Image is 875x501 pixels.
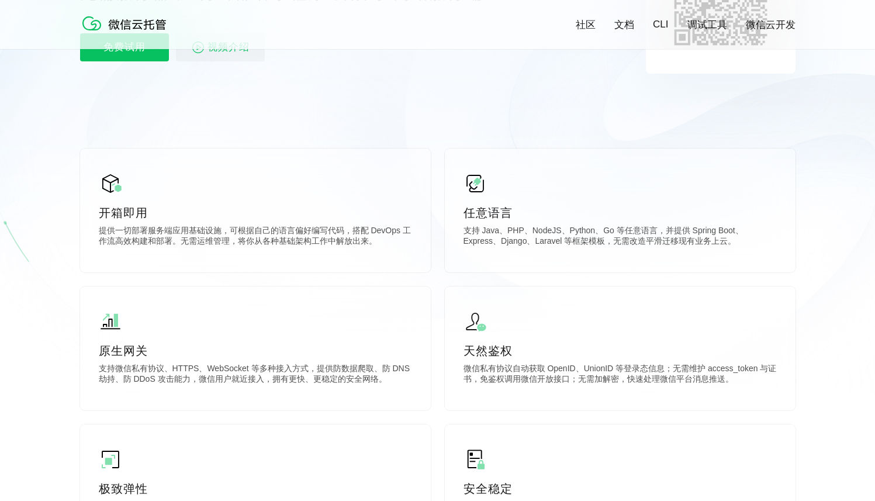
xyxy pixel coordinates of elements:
p: 支持 Java、PHP、NodeJS、Python、Go 等任意语言，并提供 Spring Boot、Express、Django、Laravel 等框架模板，无需改造平滑迁移现有业务上云。 [464,226,777,249]
p: 天然鉴权 [464,343,777,359]
p: 原生网关 [99,343,412,359]
p: 微信私有协议自动获取 OpenID、UnionID 等登录态信息；无需维护 access_token 与证书，免鉴权调用微信开放接口；无需加解密，快速处理微信平台消息推送。 [464,364,777,387]
p: 安全稳定 [464,481,777,497]
p: 任意语言 [464,205,777,221]
a: 调试工具 [687,18,727,32]
a: 文档 [614,18,634,32]
p: 开箱即用 [99,205,412,221]
a: 微信云开发 [746,18,796,32]
a: CLI [653,19,668,30]
a: 微信云托管 [80,27,174,37]
img: 微信云托管 [80,12,174,35]
p: 支持微信私有协议、HTTPS、WebSocket 等多种接入方式，提供防数据爬取、防 DNS 劫持、防 DDoS 攻击能力，微信用户就近接入，拥有更快、更稳定的安全网络。 [99,364,412,387]
a: 社区 [576,18,596,32]
p: 提供一切部署服务端应用基础设施，可根据自己的语言偏好编写代码，搭配 DevOps 工作流高效构建和部署。无需运维管理，将你从各种基础架构工作中解放出来。 [99,226,412,249]
p: 极致弹性 [99,481,412,497]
